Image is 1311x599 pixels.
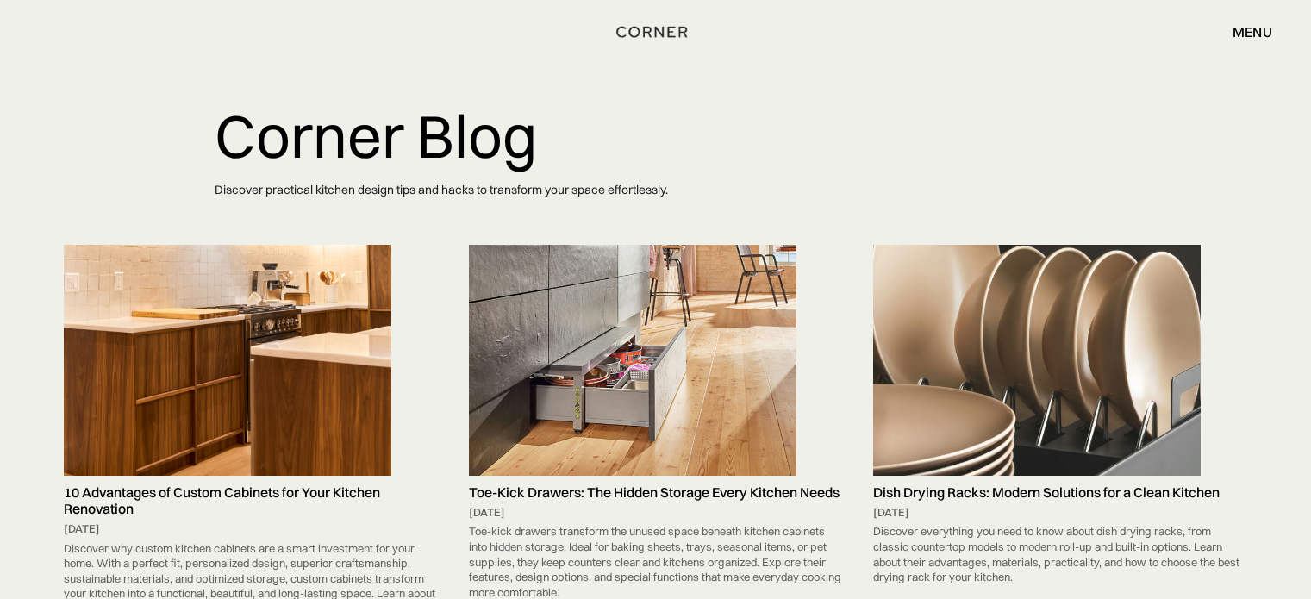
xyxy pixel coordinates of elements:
div: menu [1215,17,1272,47]
h5: Toe-Kick Drawers: The Hidden Storage Every Kitchen Needs [469,484,843,501]
h5: 10 Advantages of Custom Cabinets for Your Kitchen Renovation [64,484,438,517]
h1: Corner Blog [215,103,1097,169]
div: menu [1233,25,1272,39]
a: home [610,21,700,43]
h5: Dish Drying Racks: Modern Solutions for a Clean Kitchen [873,484,1247,501]
p: Discover practical kitchen design tips and hacks to transform your space effortlessly. [215,169,1097,211]
div: [DATE] [873,505,1247,521]
div: [DATE] [469,505,843,521]
a: Dish Drying Racks: Modern Solutions for a Clean Kitchen[DATE]Discover everything you need to know... [865,245,1256,589]
div: [DATE] [64,521,438,537]
div: Discover everything you need to know about dish drying racks, from classic countertop models to m... [873,520,1247,589]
